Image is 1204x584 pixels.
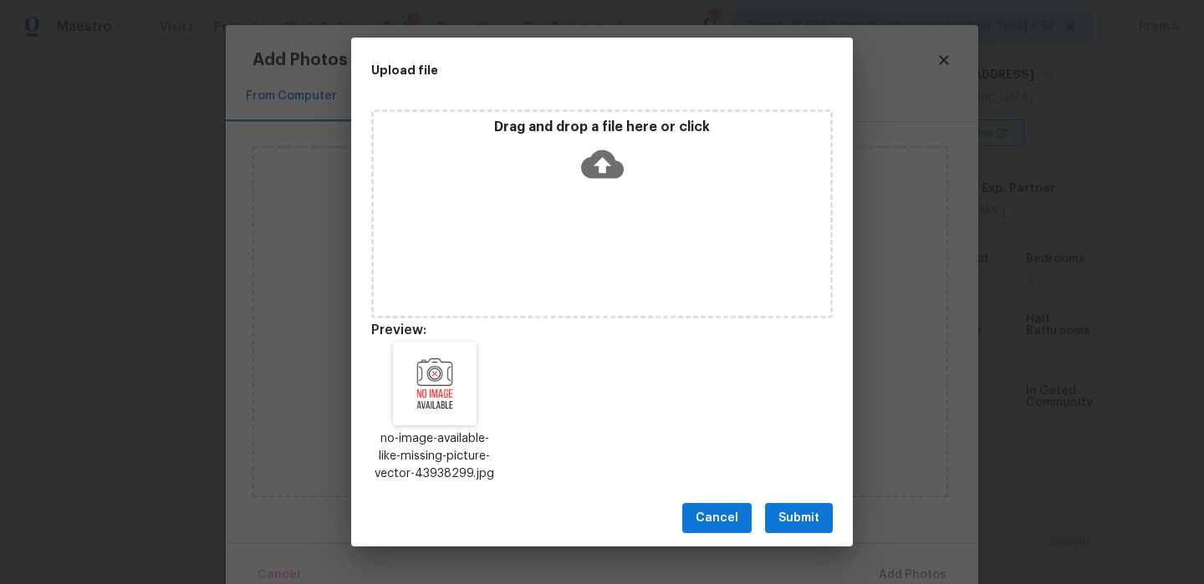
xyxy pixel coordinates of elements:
button: Cancel [682,503,752,534]
p: no-image-available-like-missing-picture-vector-43938299.jpg [371,430,498,483]
span: Cancel [696,508,738,529]
button: Submit [765,503,833,534]
p: Drag and drop a file here or click [374,119,830,136]
span: Submit [778,508,819,529]
h2: Upload file [371,61,758,79]
img: Z [393,342,477,425]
